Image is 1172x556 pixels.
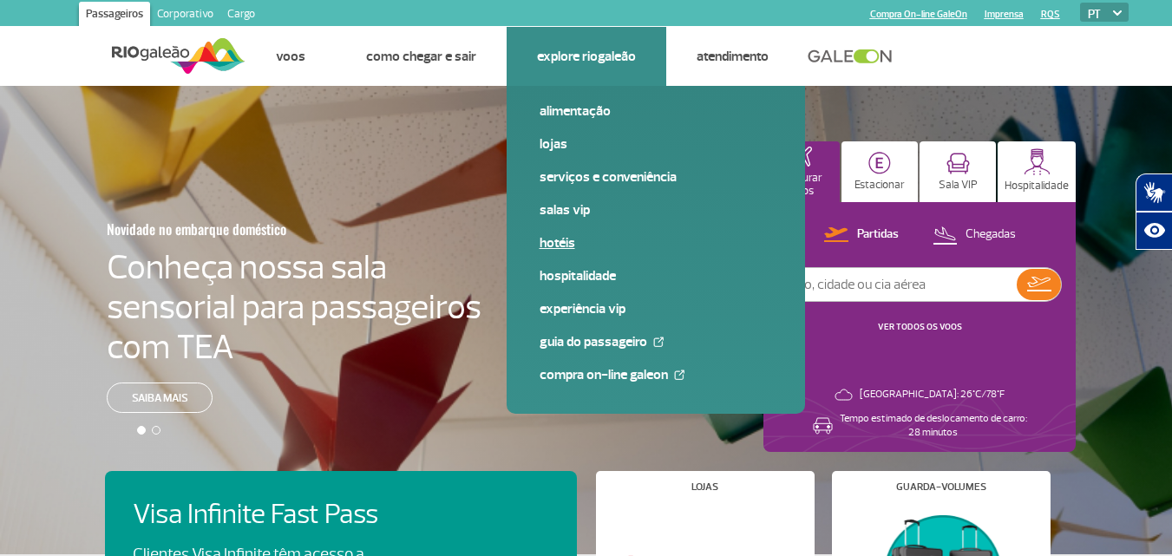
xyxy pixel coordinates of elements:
a: Experiência VIP [540,299,772,318]
img: vipRoom.svg [946,153,970,174]
a: Hotéis [540,233,772,252]
a: Explore RIOgaleão [537,48,636,65]
button: Chegadas [927,224,1021,246]
p: Sala VIP [939,179,978,192]
a: Voos [276,48,305,65]
a: Corporativo [150,2,220,29]
a: Lojas [540,134,772,154]
a: Compra On-line GaleOn [870,9,967,20]
a: Imprensa [985,9,1024,20]
a: Passageiros [79,2,150,29]
a: Guia do Passageiro [540,332,772,351]
a: RQS [1041,9,1060,20]
button: Abrir recursos assistivos. [1136,212,1172,250]
a: Atendimento [697,48,769,65]
h3: Novidade no embarque doméstico [107,211,396,247]
input: Voo, cidade ou cia aérea [778,268,1017,301]
p: Tempo estimado de deslocamento de carro: 28 minutos [840,412,1027,440]
a: Compra On-line GaleOn [540,365,772,384]
h4: Visa Infinite Fast Pass [133,499,409,531]
img: hospitality.svg [1024,148,1051,175]
a: Cargo [220,2,262,29]
p: [GEOGRAPHIC_DATA]: 26°C/78°F [860,388,1005,402]
button: Estacionar [841,141,918,202]
h4: Lojas [691,482,718,492]
button: Sala VIP [920,141,996,202]
h4: Conheça nossa sala sensorial para passageiros com TEA [107,247,481,367]
a: VER TODOS OS VOOS [878,321,962,332]
img: External Link Icon [653,337,664,347]
p: Hospitalidade [1005,180,1069,193]
p: Partidas [857,226,899,243]
p: Estacionar [854,179,905,192]
a: Serviços e Conveniência [540,167,772,186]
img: External Link Icon [674,370,684,380]
button: VER TODOS OS VOOS [873,320,967,334]
a: Saiba mais [107,383,213,413]
a: Alimentação [540,101,772,121]
div: Plugin de acessibilidade da Hand Talk. [1136,173,1172,250]
a: Hospitalidade [540,266,772,285]
img: carParkingHome.svg [868,152,891,174]
button: Hospitalidade [998,141,1076,202]
a: Como chegar e sair [366,48,476,65]
a: Salas VIP [540,200,772,219]
button: Partidas [819,224,904,246]
h4: Guarda-volumes [896,482,986,492]
p: Chegadas [966,226,1016,243]
button: Abrir tradutor de língua de sinais. [1136,173,1172,212]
